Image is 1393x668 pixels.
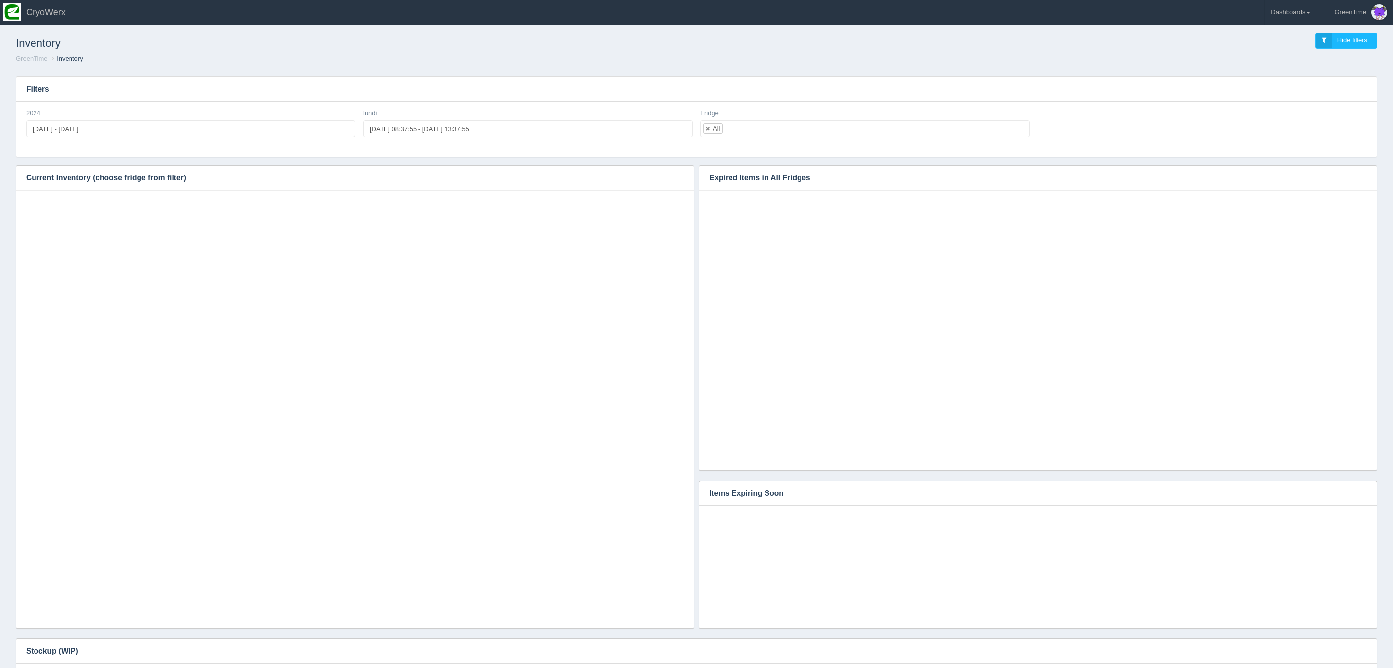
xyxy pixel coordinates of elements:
div: All [713,125,720,132]
h3: Stockup (WIP) [16,639,1362,664]
a: GreenTime [16,55,48,62]
label: 2024 [26,109,40,118]
h3: Expired Items in All Fridges [699,166,1362,190]
img: Profile Picture [1371,4,1387,20]
h1: Inventory [16,33,696,54]
label: Fridge [700,109,719,118]
span: CryoWerx [26,7,66,17]
img: so2zg2bv3y2ub16hxtjr.png [3,3,21,21]
a: Hide filters [1315,33,1377,49]
h3: Filters [16,77,1377,102]
li: Inventory [49,54,83,64]
label: lundi [363,109,377,118]
h3: Current Inventory (choose fridge from filter) [16,166,679,190]
div: GreenTime [1334,2,1366,22]
span: Hide filters [1337,36,1367,44]
h3: Items Expiring Soon [699,481,1362,506]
